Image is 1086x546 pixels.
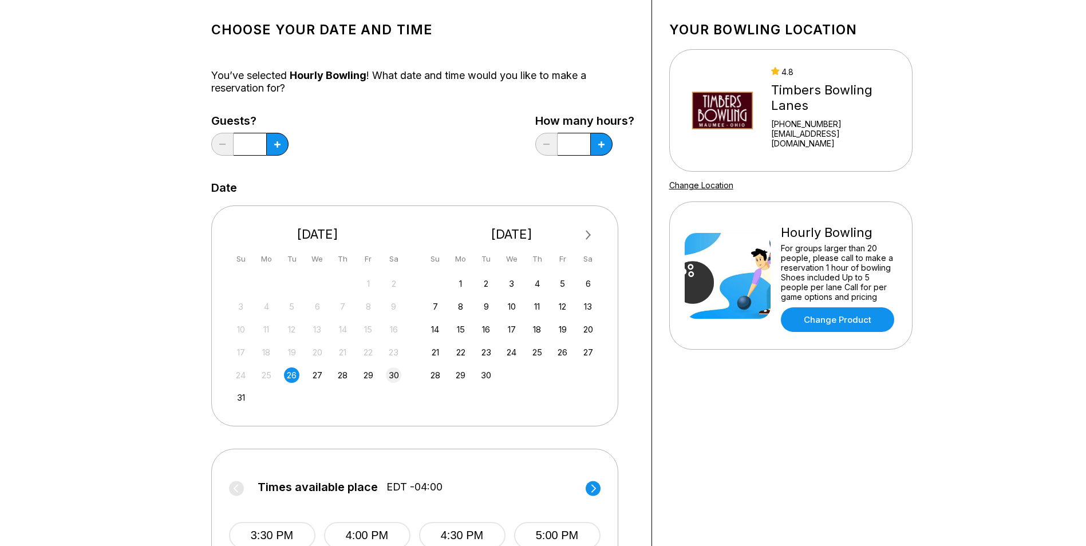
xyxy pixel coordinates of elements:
a: Change Product [781,307,894,332]
div: Not available Sunday, August 10th, 2025 [233,322,248,337]
div: Choose Tuesday, September 30th, 2025 [479,367,494,383]
div: Not available Friday, August 15th, 2025 [361,322,376,337]
div: Not available Tuesday, August 5th, 2025 [284,299,299,314]
div: Choose Tuesday, September 9th, 2025 [479,299,494,314]
div: Choose Monday, September 15th, 2025 [453,322,468,337]
div: 4.8 [771,67,897,77]
div: Choose Saturday, September 27th, 2025 [580,345,596,360]
div: Not available Sunday, August 24th, 2025 [233,367,248,383]
div: Not available Saturday, August 2nd, 2025 [386,276,401,291]
div: Choose Friday, September 5th, 2025 [555,276,570,291]
label: Date [211,181,237,194]
div: Not available Friday, August 1st, 2025 [361,276,376,291]
div: Choose Wednesday, September 3rd, 2025 [504,276,519,291]
img: Timbers Bowling Lanes [685,68,761,153]
div: Th [335,251,350,267]
div: Not available Thursday, August 14th, 2025 [335,322,350,337]
div: Tu [479,251,494,267]
div: Choose Sunday, August 31st, 2025 [233,390,248,405]
div: Timbers Bowling Lanes [771,82,897,113]
div: Choose Thursday, September 4th, 2025 [530,276,545,291]
label: Guests? [211,114,289,127]
div: Choose Friday, August 29th, 2025 [361,367,376,383]
div: Choose Tuesday, September 2nd, 2025 [479,276,494,291]
div: Choose Thursday, September 25th, 2025 [530,345,545,360]
div: You’ve selected ! What date and time would you like to make a reservation for? [211,69,634,94]
div: We [310,251,325,267]
div: Choose Thursday, September 11th, 2025 [530,299,545,314]
div: Choose Saturday, September 13th, 2025 [580,299,596,314]
div: Not available Friday, August 8th, 2025 [361,299,376,314]
div: Choose Monday, September 22nd, 2025 [453,345,468,360]
div: Choose Wednesday, September 17th, 2025 [504,322,519,337]
div: Fr [361,251,376,267]
div: Not available Monday, August 4th, 2025 [259,299,274,314]
div: Choose Tuesday, September 16th, 2025 [479,322,494,337]
div: Choose Tuesday, September 23rd, 2025 [479,345,494,360]
span: EDT -04:00 [386,481,443,493]
div: Not available Tuesday, August 19th, 2025 [284,345,299,360]
div: Not available Friday, August 22nd, 2025 [361,345,376,360]
div: Sa [580,251,596,267]
div: Choose Saturday, September 20th, 2025 [580,322,596,337]
div: Choose Saturday, August 30th, 2025 [386,367,401,383]
div: Choose Monday, September 8th, 2025 [453,299,468,314]
div: Choose Friday, September 12th, 2025 [555,299,570,314]
div: Su [233,251,248,267]
div: Choose Sunday, September 14th, 2025 [428,322,443,337]
div: Not available Wednesday, August 6th, 2025 [310,299,325,314]
div: Not available Monday, August 25th, 2025 [259,367,274,383]
div: Choose Sunday, September 21st, 2025 [428,345,443,360]
div: Choose Friday, September 26th, 2025 [555,345,570,360]
div: Not available Thursday, August 21st, 2025 [335,345,350,360]
div: Not available Thursday, August 7th, 2025 [335,299,350,314]
div: Th [530,251,545,267]
div: Mo [259,251,274,267]
div: Choose Monday, September 29th, 2025 [453,367,468,383]
div: Not available Saturday, August 16th, 2025 [386,322,401,337]
div: Not available Wednesday, August 13th, 2025 [310,322,325,337]
div: Choose Wednesday, September 10th, 2025 [504,299,519,314]
div: For groups larger than 20 people, please call to make a reservation 1 hour of bowling Shoes inclu... [781,243,897,302]
h1: Choose your Date and time [211,22,634,38]
div: Not available Tuesday, August 12th, 2025 [284,322,299,337]
div: Not available Sunday, August 3rd, 2025 [233,299,248,314]
div: Not available Saturday, August 23rd, 2025 [386,345,401,360]
span: Times available place [258,481,378,493]
div: Tu [284,251,299,267]
div: [DATE] [229,227,406,242]
div: [PHONE_NUMBER] [771,119,897,129]
div: Choose Sunday, September 28th, 2025 [428,367,443,383]
h1: Your bowling location [669,22,913,38]
div: Mo [453,251,468,267]
div: Choose Thursday, August 28th, 2025 [335,367,350,383]
a: Change Location [669,180,733,190]
div: Not available Monday, August 18th, 2025 [259,345,274,360]
div: Hourly Bowling [781,225,897,240]
a: [EMAIL_ADDRESS][DOMAIN_NAME] [771,129,897,148]
div: Choose Wednesday, September 24th, 2025 [504,345,519,360]
div: Su [428,251,443,267]
div: [DATE] [423,227,601,242]
div: month 2025-08 [232,275,404,406]
div: Fr [555,251,570,267]
label: How many hours? [535,114,634,127]
div: Choose Saturday, September 6th, 2025 [580,276,596,291]
div: Choose Thursday, September 18th, 2025 [530,322,545,337]
div: Not available Sunday, August 17th, 2025 [233,345,248,360]
img: Hourly Bowling [685,233,771,319]
div: month 2025-09 [426,275,598,383]
div: We [504,251,519,267]
div: Not available Saturday, August 9th, 2025 [386,299,401,314]
div: Not available Monday, August 11th, 2025 [259,322,274,337]
div: Sa [386,251,401,267]
button: Next Month [579,226,598,244]
div: Choose Friday, September 19th, 2025 [555,322,570,337]
span: Hourly Bowling [290,69,366,81]
div: Choose Wednesday, August 27th, 2025 [310,367,325,383]
div: Choose Monday, September 1st, 2025 [453,276,468,291]
div: Choose Sunday, September 7th, 2025 [428,299,443,314]
div: Choose Tuesday, August 26th, 2025 [284,367,299,383]
div: Not available Wednesday, August 20th, 2025 [310,345,325,360]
